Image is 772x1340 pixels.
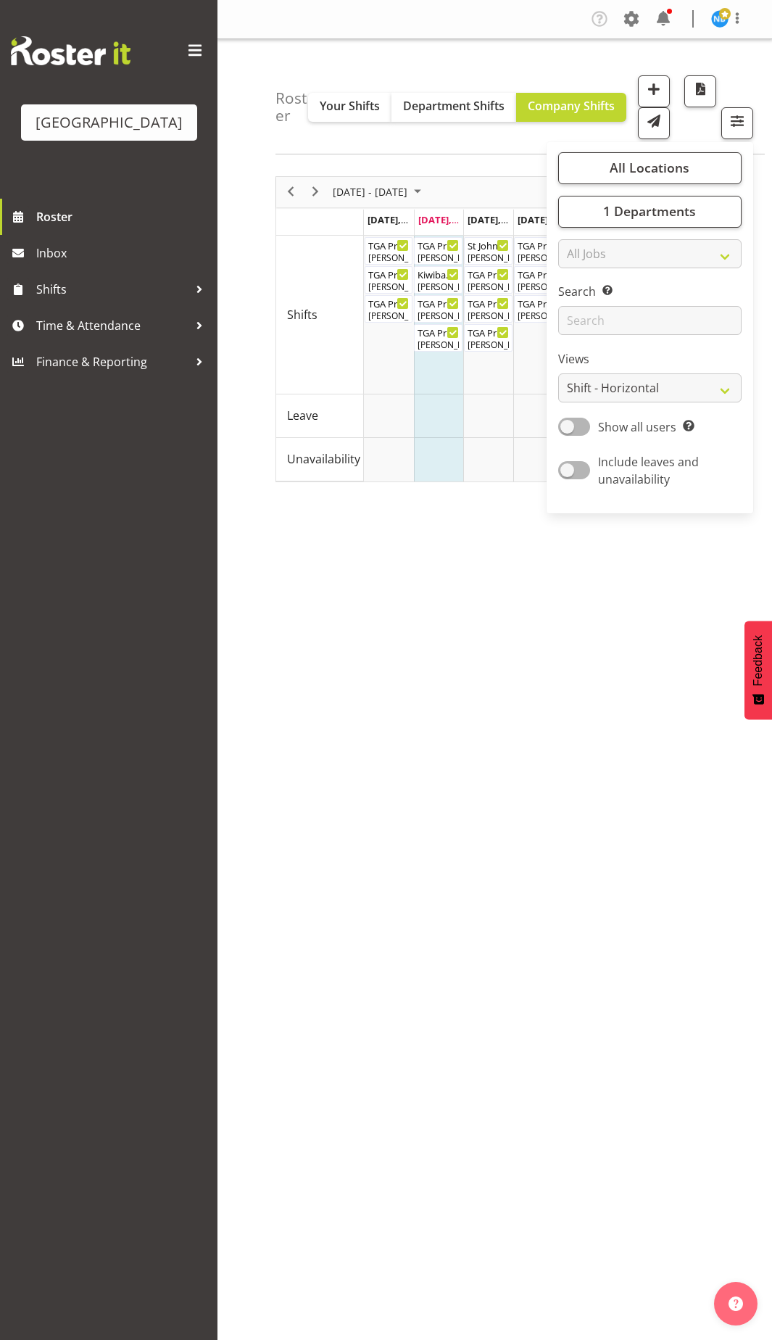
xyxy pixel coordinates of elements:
[418,296,459,310] div: TGA Primary Music Fest. Songs from Sunny Days. FOHM Shift ( )
[308,93,391,122] button: Your Shifts
[558,350,742,368] label: Views
[752,635,765,686] span: Feedback
[518,267,559,281] div: TGA Primary Music Fest. Songs from Sunny Days. FOHM Shift ( )
[276,236,364,394] td: Shifts resource
[638,75,670,107] button: Add a new shift
[365,295,413,323] div: Shifts"s event - TGA Primary Music Fest. Songs from Sunny Days Begin From Monday, August 25, 2025...
[36,112,183,133] div: [GEOGRAPHIC_DATA]
[518,238,559,252] div: TGA Primary Music Fest. Minder. [DATE] ( )
[528,98,615,114] span: Company Shifts
[468,281,509,294] div: [PERSON_NAME]
[11,36,130,65] img: Rosterit website logo
[518,281,559,294] div: [PERSON_NAME]
[464,237,512,265] div: Shifts"s event - St John’s First Aid Course Begin From Wednesday, August 27, 2025 at 8:30:00 AM G...
[418,213,484,226] span: [DATE], [DATE]
[36,242,210,264] span: Inbox
[36,278,188,300] span: Shifts
[418,310,459,323] div: [PERSON_NAME]
[610,159,689,176] span: All Locations
[468,267,509,281] div: TGA Primary Music Fest. Minder. [DATE] ( )
[368,238,410,252] div: TGA Primary Music Fest. Minder. [DATE] ( )
[275,90,308,124] h4: Roster
[558,306,742,335] input: Search
[464,295,512,323] div: Shifts"s event - TGA Primary Music Fest. Songs from Sunny Days. FOHM Shift Begin From Wednesday, ...
[514,266,563,294] div: Shifts"s event - TGA Primary Music Fest. Songs from Sunny Days. FOHM Shift Begin From Thursday, A...
[468,238,509,252] div: St John’s First Aid Course ( )
[603,202,696,220] span: 1 Departments
[744,621,772,719] button: Feedback - Show survey
[418,238,459,252] div: TGA Primary Music Fest. Minder. [DATE] ( )
[281,183,301,201] button: Previous
[684,75,716,107] button: Download a PDF of the roster according to the set date range.
[368,252,410,265] div: [PERSON_NAME]
[368,310,410,323] div: [PERSON_NAME], [PERSON_NAME], [PERSON_NAME], [PERSON_NAME], [PERSON_NAME], [PERSON_NAME], [PERSON...
[418,281,459,294] div: [PERSON_NAME]
[468,296,509,310] div: TGA Primary Music Fest. Songs from Sunny Days. FOHM Shift ( )
[368,281,410,294] div: [PERSON_NAME]
[414,266,462,294] div: Shifts"s event - Kiwibank. Balcony Room HV Begin From Tuesday, August 26, 2025 at 2:30:00 PM GMT+...
[306,183,325,201] button: Next
[328,177,430,207] div: August 25 - 31, 2025
[365,266,413,294] div: Shifts"s event - TGA Primary Music Fest. Songs from Sunny Days. FOHM Shift Begin From Monday, Aug...
[414,237,462,265] div: Shifts"s event - TGA Primary Music Fest. Minder. Tuesday Begin From Tuesday, August 26, 2025 at 1...
[638,107,670,139] button: Send a list of all shifts for the selected filtered period to all rostered employees.
[331,183,409,201] span: [DATE] - [DATE]
[278,177,303,207] div: previous period
[368,213,433,226] span: [DATE], [DATE]
[275,176,714,482] div: Timeline Week of August 26, 2025
[414,324,462,352] div: Shifts"s event - TGA Primary Music Fest. Songs from Sunny Days Begin From Tuesday, August 26, 202...
[518,213,584,226] span: [DATE], [DATE]
[464,266,512,294] div: Shifts"s event - TGA Primary Music Fest. Minder. Wednesday Begin From Wednesday, August 27, 2025 ...
[287,306,317,323] span: Shifts
[468,339,509,352] div: [PERSON_NAME] Awhina [PERSON_NAME], [PERSON_NAME], [PERSON_NAME], [PERSON_NAME], [PERSON_NAME], [...
[287,450,360,468] span: Unavailability
[468,252,509,265] div: [PERSON_NAME]
[468,310,509,323] div: [PERSON_NAME]
[320,98,380,114] span: Your Shifts
[468,325,509,339] div: TGA Primary Music Fest. Songs from Sunny Days ( )
[518,296,559,310] div: TGA Primary Music Fest. Songs from Sunny Days ( )
[403,98,505,114] span: Department Shifts
[598,454,699,487] span: Include leaves and unavailability
[516,93,626,122] button: Company Shifts
[418,325,459,339] div: TGA Primary Music Fest. Songs from Sunny Days ( )
[418,339,459,352] div: [PERSON_NAME], [PERSON_NAME], [PERSON_NAME], [PERSON_NAME], [PERSON_NAME], [PERSON_NAME], [PERSON...
[464,324,512,352] div: Shifts"s event - TGA Primary Music Fest. Songs from Sunny Days Begin From Wednesday, August 27, 2...
[368,267,410,281] div: TGA Primary Music Fest. Songs from Sunny Days. FOHM Shift ( )
[418,267,459,281] div: Kiwibank. Balcony Room HV ( )
[364,236,713,481] table: Timeline Week of August 26, 2025
[365,237,413,265] div: Shifts"s event - TGA Primary Music Fest. Minder. Monday Begin From Monday, August 25, 2025 at 12:...
[558,283,742,300] label: Search
[368,296,410,310] div: TGA Primary Music Fest. Songs from Sunny Days ( )
[36,315,188,336] span: Time & Attendance
[287,407,318,424] span: Leave
[276,438,364,481] td: Unavailability resource
[36,206,210,228] span: Roster
[303,177,328,207] div: next period
[558,152,742,184] button: All Locations
[558,196,742,228] button: 1 Departments
[514,237,563,265] div: Shifts"s event - TGA Primary Music Fest. Minder. Thursday Begin From Thursday, August 28, 2025 at...
[276,394,364,438] td: Leave resource
[391,93,516,122] button: Department Shifts
[36,351,188,373] span: Finance & Reporting
[514,295,563,323] div: Shifts"s event - TGA Primary Music Fest. Songs from Sunny Days Begin From Thursday, August 28, 20...
[598,419,676,435] span: Show all users
[729,1296,743,1311] img: help-xxl-2.png
[414,295,462,323] div: Shifts"s event - TGA Primary Music Fest. Songs from Sunny Days. FOHM Shift Begin From Tuesday, Au...
[721,107,753,139] button: Filter Shifts
[468,213,534,226] span: [DATE], [DATE]
[331,183,428,201] button: August 2025
[711,10,729,28] img: nicoel-boschman11219.jpg
[518,252,559,265] div: [PERSON_NAME]
[418,252,459,265] div: [PERSON_NAME]
[518,310,559,323] div: [PERSON_NAME], [PERSON_NAME], [PERSON_NAME], [PERSON_NAME], [PERSON_NAME], [PERSON_NAME], [PERSON...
